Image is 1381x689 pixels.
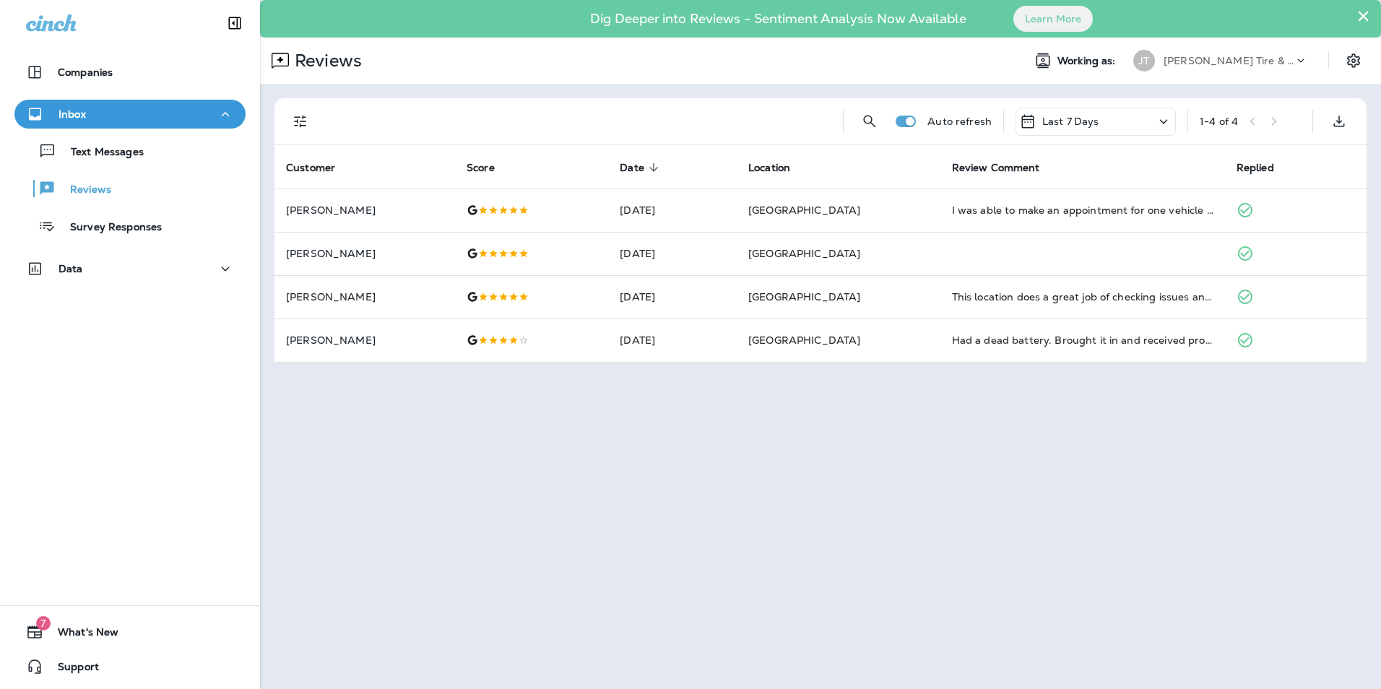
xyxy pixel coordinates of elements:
span: Location [748,161,809,174]
span: Working as: [1057,55,1119,67]
button: Close [1356,4,1370,27]
span: Review Comment [952,161,1059,174]
button: Learn More [1013,6,1093,32]
button: 7What's New [14,617,246,646]
span: [GEOGRAPHIC_DATA] [748,247,860,260]
span: Date [620,161,663,174]
button: Export as CSV [1325,107,1354,136]
button: Companies [14,58,246,87]
p: Dig Deeper into Reviews - Sentiment Analysis Now Available [548,17,1008,21]
p: Last 7 Days [1042,116,1099,127]
span: Support [43,661,99,678]
div: Had a dead battery. Brought it in and received prompt service getting a new one, in and out in ab... [952,333,1213,347]
span: 7 [36,616,51,630]
span: Replied [1237,162,1274,174]
td: [DATE] [608,275,737,318]
p: Auto refresh [927,116,992,127]
p: Data [59,263,83,274]
button: Collapse Sidebar [215,9,255,38]
p: Text Messages [56,146,144,160]
div: JT [1133,50,1155,71]
button: Reviews [14,173,246,204]
button: Support [14,652,246,681]
button: Data [14,254,246,283]
span: Customer [286,161,354,174]
div: 1 - 4 of 4 [1200,116,1238,127]
td: [DATE] [608,318,737,362]
button: Filters [286,107,315,136]
button: Survey Responses [14,211,246,241]
span: Score [467,161,514,174]
span: Review Comment [952,162,1040,174]
button: Inbox [14,100,246,129]
span: [GEOGRAPHIC_DATA] [748,334,860,347]
span: What's New [43,626,118,643]
div: I was able to make an appointment for one vehicle right away and they were able to squeeze in a s... [952,203,1213,217]
p: Survey Responses [56,221,162,235]
p: Inbox [59,108,86,120]
span: Score [467,162,495,174]
div: This location does a great job of checking issues and resolving quickly and professionally. I’m s... [952,290,1213,304]
span: Location [748,162,790,174]
span: [GEOGRAPHIC_DATA] [748,204,860,217]
span: [GEOGRAPHIC_DATA] [748,290,860,303]
p: Companies [58,66,113,78]
td: [DATE] [608,232,737,275]
button: Search Reviews [855,107,884,136]
span: Date [620,162,644,174]
span: Customer [286,162,335,174]
p: [PERSON_NAME] [286,248,443,259]
p: [PERSON_NAME] [286,291,443,303]
button: Settings [1341,48,1367,74]
p: Reviews [56,183,111,197]
td: [DATE] [608,188,737,232]
p: [PERSON_NAME] Tire & Auto [1164,55,1294,66]
p: Reviews [289,50,362,71]
p: [PERSON_NAME] [286,334,443,346]
span: Replied [1237,161,1293,174]
button: Text Messages [14,136,246,166]
p: [PERSON_NAME] [286,204,443,216]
